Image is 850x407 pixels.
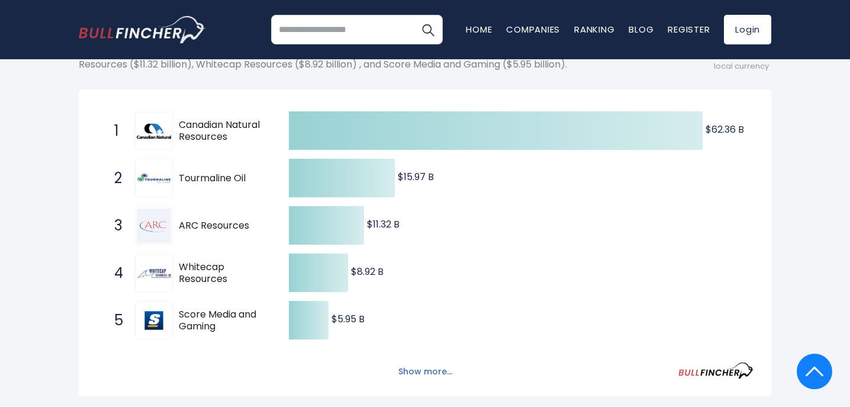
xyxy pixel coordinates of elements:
text: $11.32 B [367,217,400,231]
a: Ranking [574,23,614,36]
span: 1 [108,121,120,141]
text: $62.36 B [706,123,744,136]
a: Companies [506,23,560,36]
img: bullfincher logo [79,16,206,43]
span: Convert USD to local currency [714,52,771,72]
img: Whitecap Resources [137,269,171,278]
a: Blog [629,23,653,36]
a: Go to homepage [79,16,206,43]
a: Login [724,15,771,44]
span: ARC Resources [179,220,268,232]
span: Canadian Natural Resources [179,119,268,144]
span: 2 [108,168,120,188]
span: 5 [108,310,120,331]
span: Score Media and Gaming [179,309,268,334]
a: Home [466,23,492,36]
span: Tourmaline Oil [179,172,268,185]
img: Canadian Natural Resources [137,123,171,139]
img: Score Media and Gaming [137,303,171,338]
text: $8.92 B [351,265,384,278]
span: 4 [108,263,120,283]
img: Tourmaline Oil [137,161,171,196]
span: 3 [108,216,120,236]
button: Search [413,15,443,44]
span: Whitecap Resources [179,261,268,286]
button: Show more... [391,362,459,382]
p: The following shows the ranking of the largest Canadian companies by market cap. The top-ranking ... [79,34,665,70]
a: Register [668,23,710,36]
text: $15.97 B [398,170,434,184]
text: $5.95 B [331,312,365,326]
img: ARC Resources [137,209,171,243]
